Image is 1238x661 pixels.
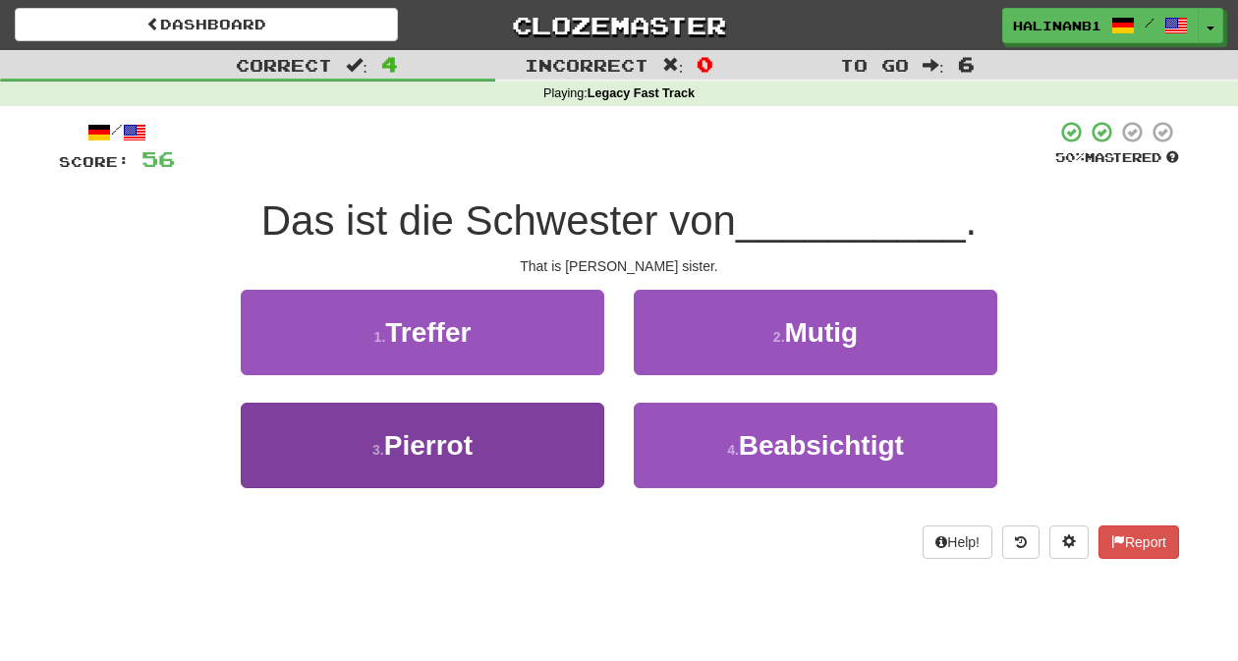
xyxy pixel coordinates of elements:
a: halinanb1 / [1002,8,1199,43]
span: 6 [958,52,975,76]
a: Dashboard [15,8,398,41]
span: . [966,197,978,244]
span: Treffer [385,317,471,348]
button: Round history (alt+y) [1002,525,1040,559]
span: Das ist die Schwester von [261,197,736,244]
button: 3.Pierrot [241,403,604,488]
span: Score: [59,153,130,170]
span: To go [840,55,909,75]
span: Mutig [785,317,859,348]
small: 4 . [727,442,739,458]
strong: Legacy Fast Track [588,86,695,100]
button: Help! [923,525,992,559]
span: halinanb1 [1013,17,1101,34]
a: Clozemaster [427,8,811,42]
small: 2 . [773,329,785,345]
span: Correct [236,55,332,75]
div: That is [PERSON_NAME] sister. [59,256,1179,276]
span: Beabsichtigt [739,430,904,461]
span: / [1145,16,1154,29]
button: 1.Treffer [241,290,604,375]
span: Pierrot [384,430,473,461]
button: 4.Beabsichtigt [634,403,997,488]
span: : [662,57,684,74]
span: : [923,57,944,74]
div: / [59,120,175,144]
span: 0 [697,52,713,76]
span: 4 [381,52,398,76]
span: Incorrect [525,55,648,75]
span: 50 % [1055,149,1085,165]
span: : [346,57,367,74]
div: Mastered [1055,149,1179,167]
button: 2.Mutig [634,290,997,375]
small: 3 . [372,442,384,458]
button: Report [1098,525,1179,559]
span: __________ [736,197,966,244]
small: 1 . [374,329,386,345]
span: 56 [141,146,175,171]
